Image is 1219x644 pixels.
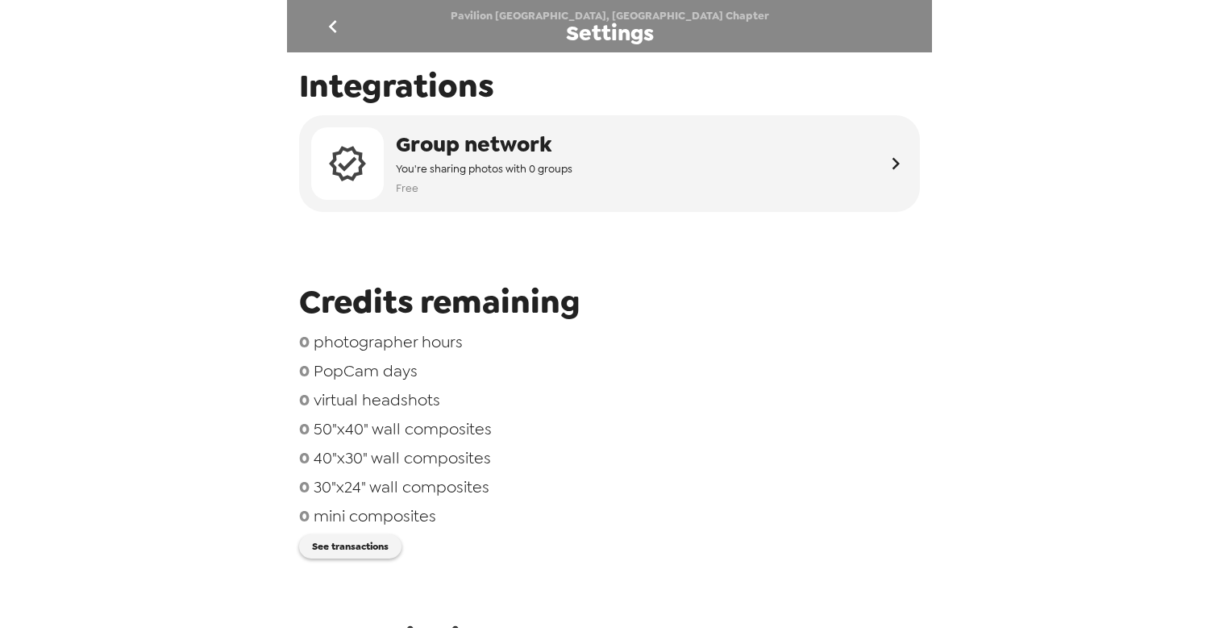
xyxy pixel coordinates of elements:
[396,130,572,160] span: Group network
[314,360,418,381] span: PopCam days
[314,418,492,439] span: 50"x40" wall composites
[299,476,310,497] span: 0
[299,418,310,439] span: 0
[299,534,401,559] button: See transactions
[566,23,654,44] span: Settings
[396,179,572,197] span: Free
[299,331,310,352] span: 0
[299,280,920,323] span: Credits remaining
[299,115,920,212] button: Group networkYou're sharing photos with 0 groupsFree
[314,331,463,352] span: photographer hours
[299,389,310,410] span: 0
[314,476,489,497] span: 30"x24" wall composites
[451,9,769,23] span: Pavilion [GEOGRAPHIC_DATA], [GEOGRAPHIC_DATA] Chapter
[299,64,920,107] span: Integrations
[314,505,436,526] span: mini composites
[299,360,310,381] span: 0
[314,389,440,410] span: virtual headshots
[396,160,572,178] span: You're sharing photos with 0 groups
[314,447,491,468] span: 40"x30" wall composites
[299,505,310,526] span: 0
[299,447,310,468] span: 0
